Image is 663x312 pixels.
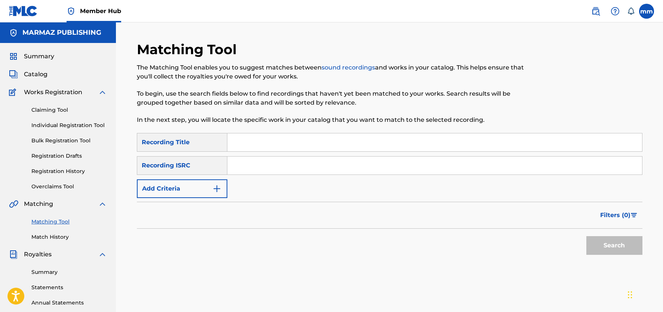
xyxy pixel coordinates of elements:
[67,7,76,16] img: Top Rightsholder
[31,299,107,307] a: Annual Statements
[611,7,620,16] img: help
[80,7,121,15] span: Member Hub
[322,64,375,71] a: sound recordings
[137,133,642,259] form: Search Form
[98,200,107,208] img: expand
[24,88,82,97] span: Works Registration
[626,276,663,312] iframe: Chat Widget
[31,268,107,276] a: Summary
[137,115,526,124] p: In the next step, you will locate the specific work in your catalog that you want to match to the...
[24,52,54,61] span: Summary
[137,179,227,198] button: Add Criteria
[9,28,18,37] img: Accounts
[627,7,635,15] div: Notifications
[628,284,632,306] div: Arrastrar
[31,167,107,175] a: Registration History
[31,137,107,145] a: Bulk Registration Tool
[137,89,526,107] p: To begin, use the search fields below to find recordings that haven't yet been matched to your wo...
[24,250,52,259] span: Royalties
[98,250,107,259] img: expand
[9,250,18,259] img: Royalties
[31,233,107,241] a: Match History
[137,41,240,58] h2: Matching Tool
[98,88,107,97] img: expand
[626,276,663,312] div: Widget de chat
[9,200,18,208] img: Matching
[608,4,623,19] div: Help
[591,7,600,16] img: search
[9,52,54,61] a: SummarySummary
[9,88,19,97] img: Works Registration
[9,70,47,79] a: CatalogCatalog
[596,206,642,225] button: Filters (0)
[9,52,18,61] img: Summary
[31,152,107,160] a: Registration Drafts
[31,218,107,226] a: Matching Tool
[642,201,663,262] iframe: Resource Center
[22,28,101,37] h5: MARMAZ PUBLISHING
[31,284,107,291] a: Statements
[9,6,38,16] img: MLC Logo
[639,4,654,19] div: User Menu
[31,106,107,114] a: Claiming Tool
[631,213,637,217] img: filter
[24,200,53,208] span: Matching
[31,121,107,129] a: Individual Registration Tool
[31,183,107,191] a: Overclaims Tool
[137,63,526,81] p: The Matching Tool enables you to suggest matches between and works in your catalog. This helps en...
[600,211,630,220] span: Filters ( 0 )
[212,184,221,193] img: 9d2ae6d4665cec9f34b9.svg
[9,70,18,79] img: Catalog
[588,4,603,19] a: Public Search
[24,70,47,79] span: Catalog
